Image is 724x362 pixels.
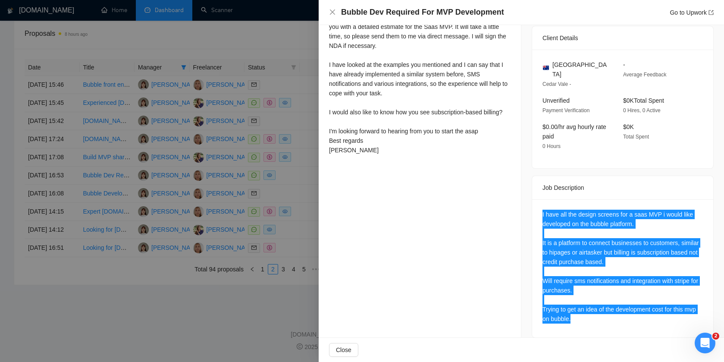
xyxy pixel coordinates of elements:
[623,123,634,130] span: $0K
[542,97,570,104] span: Unverified
[542,123,606,140] span: $0.00/hr avg hourly rate paid
[623,72,667,78] span: Average Feedback
[542,176,703,199] div: Job Description
[623,97,664,104] span: $0K Total Spent
[542,81,571,87] span: Cedar Vale -
[329,343,358,357] button: Close
[552,60,609,79] span: [GEOGRAPHIC_DATA]
[542,26,703,50] div: Client Details
[542,107,589,113] span: Payment Verification
[712,333,719,340] span: 2
[341,7,504,18] h4: Bubble Dev Required For MVP Development
[543,65,549,71] img: 🇦🇺
[336,345,351,355] span: Close
[329,13,511,155] div: Hello! First, I need to review the finished design screens to provide you with a detailed estimat...
[708,10,714,15] span: export
[329,9,336,16] span: close
[542,210,703,324] div: I have all the design screens for a saas MVP i would like developed on the bubble platform. It is...
[542,143,561,149] span: 0 Hours
[623,61,625,68] span: -
[670,9,714,16] a: Go to Upworkexport
[623,107,661,113] span: 0 Hires, 0 Active
[695,333,715,353] iframe: Intercom live chat
[623,134,649,140] span: Total Spent
[329,9,336,16] button: Close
